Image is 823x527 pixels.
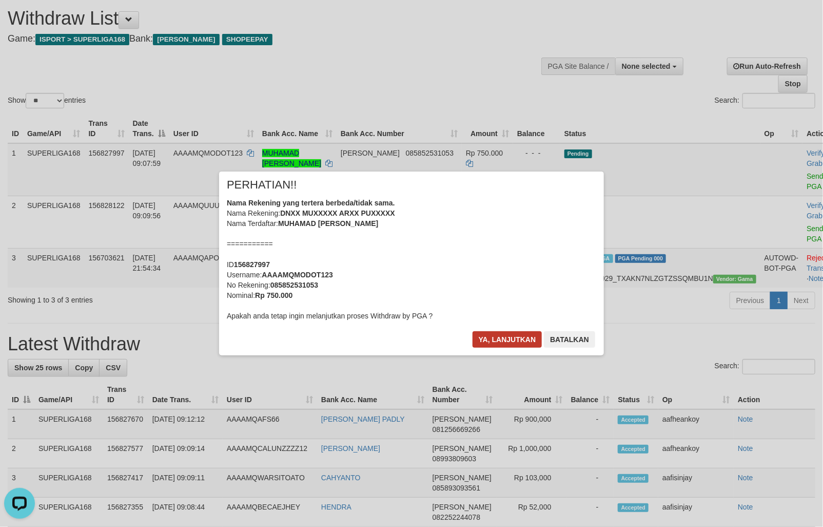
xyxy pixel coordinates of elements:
b: 156827997 [234,260,270,269]
div: Nama Rekening: Nama Terdaftar: =========== ID Username: No Rekening: Nominal: Apakah anda tetap i... [227,198,596,321]
button: Batalkan [544,331,595,348]
b: Rp 750.000 [255,291,292,299]
b: 085852531053 [270,281,318,289]
b: Nama Rekening yang tertera berbeda/tidak sama. [227,199,395,207]
span: PERHATIAN!! [227,180,297,190]
button: Ya, lanjutkan [473,331,542,348]
b: AAAAMQMODOT123 [262,271,332,279]
b: DNXX MUXXXXX ARXX PUXXXXX [280,209,395,217]
button: Open LiveChat chat widget [4,4,35,35]
b: MUHAMAD [PERSON_NAME] [278,219,378,228]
